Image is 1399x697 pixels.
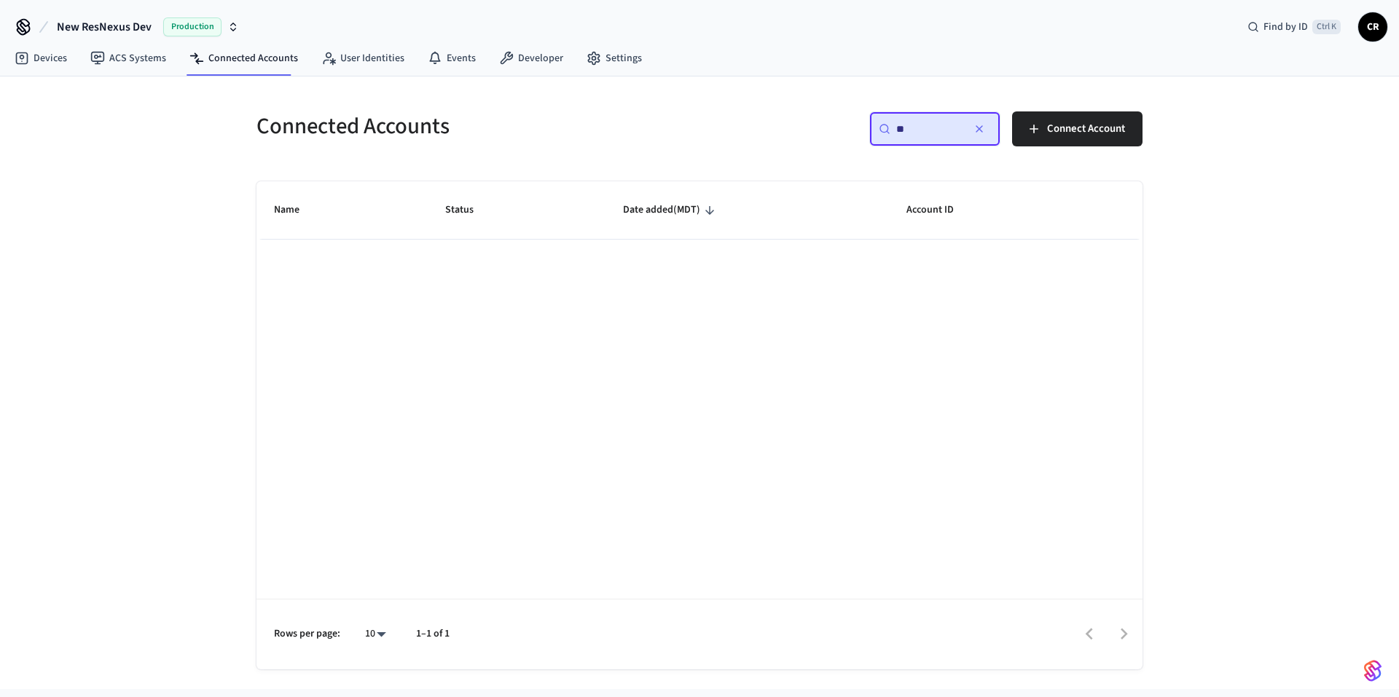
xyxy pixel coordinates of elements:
[256,181,1143,240] table: sticky table
[1263,20,1308,34] span: Find by ID
[274,626,340,642] p: Rows per page:
[575,45,654,71] a: Settings
[310,45,416,71] a: User Identities
[1047,119,1125,138] span: Connect Account
[1358,12,1387,42] button: CR
[79,45,178,71] a: ACS Systems
[3,45,79,71] a: Devices
[1312,20,1341,34] span: Ctrl K
[274,199,318,221] span: Name
[1012,111,1143,146] button: Connect Account
[163,17,222,36] span: Production
[416,626,450,642] p: 1–1 of 1
[1236,14,1352,40] div: Find by IDCtrl K
[1360,14,1386,40] span: CR
[487,45,575,71] a: Developer
[358,623,393,645] div: 10
[623,199,719,221] span: Date added(MDT)
[445,199,493,221] span: Status
[256,111,691,141] h5: Connected Accounts
[178,45,310,71] a: Connected Accounts
[906,199,973,221] span: Account ID
[57,18,152,36] span: New ResNexus Dev
[416,45,487,71] a: Events
[1364,659,1382,682] img: SeamLogoGradient.69752ec5.svg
